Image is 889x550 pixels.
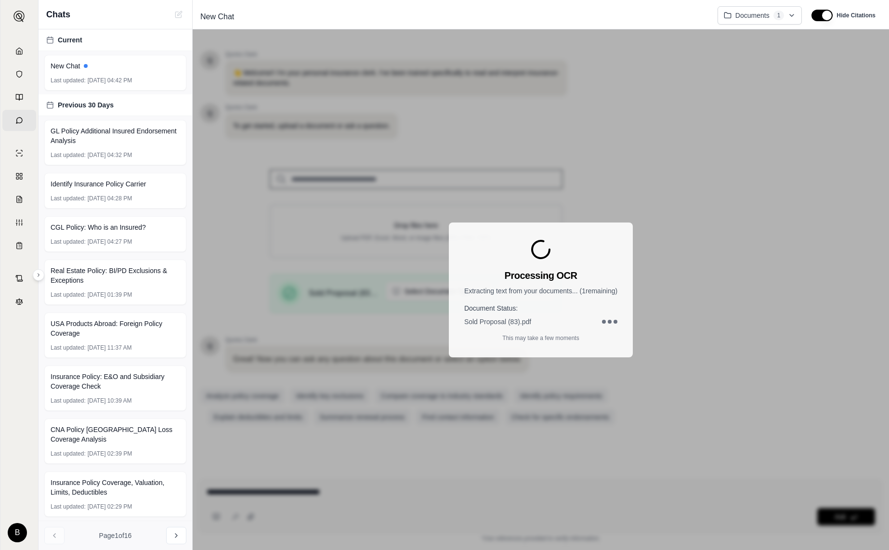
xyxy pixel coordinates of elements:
[88,195,132,202] span: [DATE] 04:28 PM
[51,372,180,391] span: Insurance Policy: E&O and Subsidiary Coverage Check
[2,212,36,233] a: Custom Report
[51,397,86,405] span: Last updated:
[196,9,710,25] div: Edit Title
[51,266,180,285] span: Real Estate Policy: BI/PD Exclusions & Exceptions
[502,334,579,342] p: This may take a few moments
[51,195,86,202] span: Last updated:
[8,523,27,542] div: B
[2,189,36,210] a: Claim Coverage
[718,6,802,25] button: Documents1
[173,9,184,20] button: Cannot create new chat while OCR is processing
[88,397,132,405] span: [DATE] 10:39 AM
[58,100,114,110] span: Previous 30 Days
[51,223,146,232] span: CGL Policy: Who is an Insured?
[837,12,876,19] span: Hide Citations
[51,425,180,444] span: CNA Policy [GEOGRAPHIC_DATA] Loss Coverage Analysis
[2,268,36,289] a: Contract Analysis
[464,286,617,296] p: Extracting text from your documents... ( 1 remaining)
[46,8,70,21] span: Chats
[33,269,44,281] button: Expand sidebar
[2,166,36,187] a: Policy Comparisons
[88,344,132,352] span: [DATE] 11:37 AM
[51,179,146,189] span: Identify Insurance Policy Carrier
[51,238,86,246] span: Last updated:
[735,11,770,20] span: Documents
[51,77,86,84] span: Last updated:
[88,503,132,511] span: [DATE] 02:29 PM
[88,77,132,84] span: [DATE] 04:42 PM
[51,503,86,511] span: Last updated:
[196,9,238,25] span: New Chat
[505,269,577,282] h3: Processing OCR
[2,87,36,108] a: Prompt Library
[464,303,617,313] h4: Document Status:
[88,291,132,299] span: [DATE] 01:39 PM
[99,531,132,540] span: Page 1 of 16
[51,344,86,352] span: Last updated:
[13,11,25,22] img: Expand sidebar
[88,151,132,159] span: [DATE] 04:32 PM
[51,61,80,71] span: New Chat
[773,11,784,20] span: 1
[51,126,180,145] span: GL Policy Additional Insured Endorsement Analysis
[2,64,36,85] a: Documents Vault
[2,235,36,256] a: Coverage Table
[2,40,36,62] a: Home
[2,143,36,164] a: Single Policy
[51,291,86,299] span: Last updated:
[464,317,531,327] span: Sold Proposal (83).pdf
[2,110,36,131] a: Chat
[2,291,36,312] a: Legal Search Engine
[10,7,29,26] button: Expand sidebar
[51,450,86,458] span: Last updated:
[88,450,132,458] span: [DATE] 02:39 PM
[51,478,180,497] span: Insurance Policy Coverage, Valuation, Limits, Deductibles
[51,151,86,159] span: Last updated:
[88,238,132,246] span: [DATE] 04:27 PM
[51,319,180,338] span: USA Products Abroad: Foreign Policy Coverage
[58,35,82,45] span: Current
